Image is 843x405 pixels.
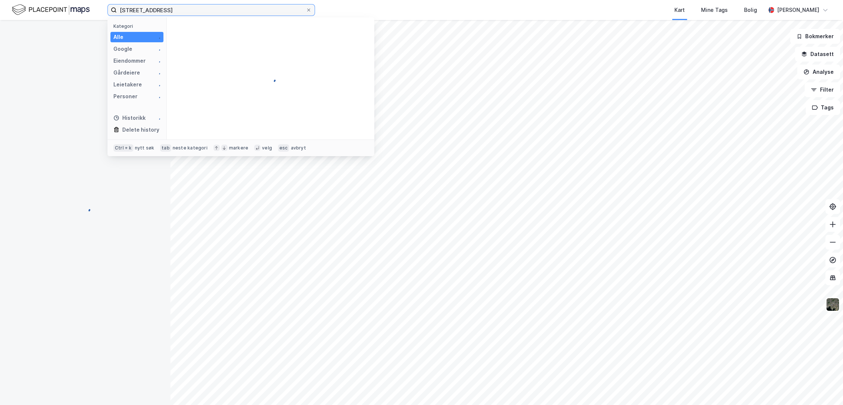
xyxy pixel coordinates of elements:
[122,125,159,134] div: Delete history
[229,145,248,151] div: markere
[155,70,160,76] img: spinner.a6d8c91a73a9ac5275cf975e30b51cfb.svg
[797,65,840,79] button: Analyse
[806,100,840,115] button: Tags
[113,80,142,89] div: Leietakere
[291,145,306,151] div: avbryt
[113,92,137,101] div: Personer
[795,47,840,62] button: Datasett
[113,113,146,122] div: Historikk
[155,46,160,52] img: spinner.a6d8c91a73a9ac5275cf975e30b51cfb.svg
[113,144,133,152] div: Ctrl + k
[804,82,840,97] button: Filter
[113,33,123,42] div: Alle
[262,145,272,151] div: velg
[265,73,276,85] img: spinner.a6d8c91a73a9ac5275cf975e30b51cfb.svg
[79,202,91,214] img: spinner.a6d8c91a73a9ac5275cf975e30b51cfb.svg
[806,369,843,405] div: Kontrollprogram for chat
[155,34,160,40] img: spinner.a6d8c91a73a9ac5275cf975e30b51cfb.svg
[113,68,140,77] div: Gårdeiere
[744,6,757,14] div: Bolig
[701,6,728,14] div: Mine Tags
[113,23,163,29] div: Kategori
[155,82,160,88] img: spinner.a6d8c91a73a9ac5275cf975e30b51cfb.svg
[674,6,685,14] div: Kart
[173,145,208,151] div: neste kategori
[155,58,160,64] img: spinner.a6d8c91a73a9ac5275cf975e30b51cfb.svg
[790,29,840,44] button: Bokmerker
[160,144,171,152] div: tab
[155,93,160,99] img: spinner.a6d8c91a73a9ac5275cf975e30b51cfb.svg
[155,115,160,121] img: spinner.a6d8c91a73a9ac5275cf975e30b51cfb.svg
[12,3,90,16] img: logo.f888ab2527a4732fd821a326f86c7f29.svg
[117,4,306,16] input: Søk på adresse, matrikkel, gårdeiere, leietakere eller personer
[113,45,132,53] div: Google
[806,369,843,405] iframe: Chat Widget
[278,144,289,152] div: esc
[135,145,155,151] div: nytt søk
[113,56,146,65] div: Eiendommer
[826,297,840,312] img: 9k=
[777,6,819,14] div: [PERSON_NAME]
